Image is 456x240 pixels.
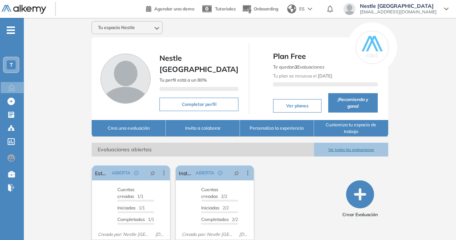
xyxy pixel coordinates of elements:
[7,29,15,31] i: -
[166,120,240,137] button: Invita a colaborar
[273,51,378,62] span: Plan Free
[117,205,136,211] span: Iniciadas
[360,9,437,15] span: [EMAIL_ADDRESS][DOMAIN_NAME]
[201,205,219,211] span: Iniciadas
[117,205,145,211] span: 1/1
[218,171,222,175] span: check-circle
[159,53,238,74] span: Nestle [GEOGRAPHIC_DATA]
[159,98,238,111] button: Completar perfil
[419,204,456,240] div: Widget de chat
[360,3,437,9] span: Nestle [GEOGRAPHIC_DATA]
[234,170,239,176] span: pushpin
[201,205,229,211] span: 2/2
[10,62,13,68] span: T
[328,93,378,113] button: ¡Recomienda y gana!
[240,120,314,137] button: Personaliza la experiencia
[236,231,251,238] span: [DATE]
[92,143,314,157] span: Evaluaciones abiertas
[242,1,278,17] button: Onboarding
[419,204,456,240] iframe: Chat Widget
[314,143,388,157] button: Ver todas las evaluaciones
[228,167,245,179] button: pushpin
[317,73,332,79] b: [DATE]
[273,64,324,70] span: Te quedan Evaluaciones
[159,77,207,83] span: Tu perfil está a un 80%
[273,73,332,79] span: Tu plan se renueva el
[98,25,135,31] span: Tu espacio Nestle
[179,165,193,180] a: Instrumentista
[273,99,321,113] button: Ver planes
[254,6,278,12] span: Onboarding
[117,187,134,199] span: Cuentas creadas
[117,217,154,222] span: 1/1
[295,64,297,70] b: 3
[314,120,388,137] button: Customiza tu espacio de trabajo
[146,4,194,13] a: Agendar una demo
[308,7,312,10] img: arrow
[215,6,236,12] span: Tutoriales
[95,231,152,238] span: Creado por: Nestle [GEOGRAPHIC_DATA]
[92,120,166,137] button: Crea una evaluación
[145,167,161,179] button: pushpin
[112,170,130,176] span: ABIERTA
[117,217,145,222] span: Completados
[287,4,296,13] img: world
[201,187,218,199] span: Cuentas creadas
[101,54,151,104] img: Foto de perfil
[152,231,167,238] span: [DATE]
[117,187,143,199] span: 1/1
[201,187,227,199] span: 2/2
[201,217,238,222] span: 2/2
[95,165,109,180] a: Estandarización
[342,180,378,218] button: Crear Evaluación
[134,171,139,175] span: check-circle
[342,211,378,218] span: Crear Evaluación
[179,231,236,238] span: Creado por: Nestle [GEOGRAPHIC_DATA]
[201,217,229,222] span: Completados
[299,6,305,12] span: ES
[196,170,214,176] span: ABIERTA
[154,6,194,12] span: Agendar una demo
[1,5,46,14] img: Logo
[150,170,155,176] span: pushpin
